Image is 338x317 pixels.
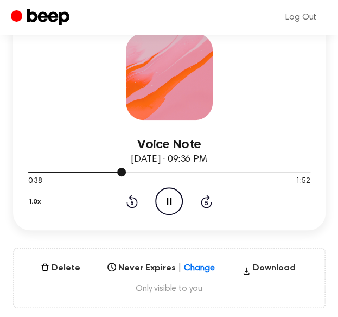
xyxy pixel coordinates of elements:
button: 1.0x [28,193,45,211]
span: 1:52 [296,176,310,187]
h3: Voice Note [28,137,310,152]
a: Beep [11,7,72,28]
button: Delete [36,262,85,275]
a: Log Out [275,4,327,30]
span: Only visible to you [27,283,311,294]
span: 0:38 [28,176,42,187]
span: [DATE] · 09:36 PM [131,155,207,164]
button: Download [238,262,300,279]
